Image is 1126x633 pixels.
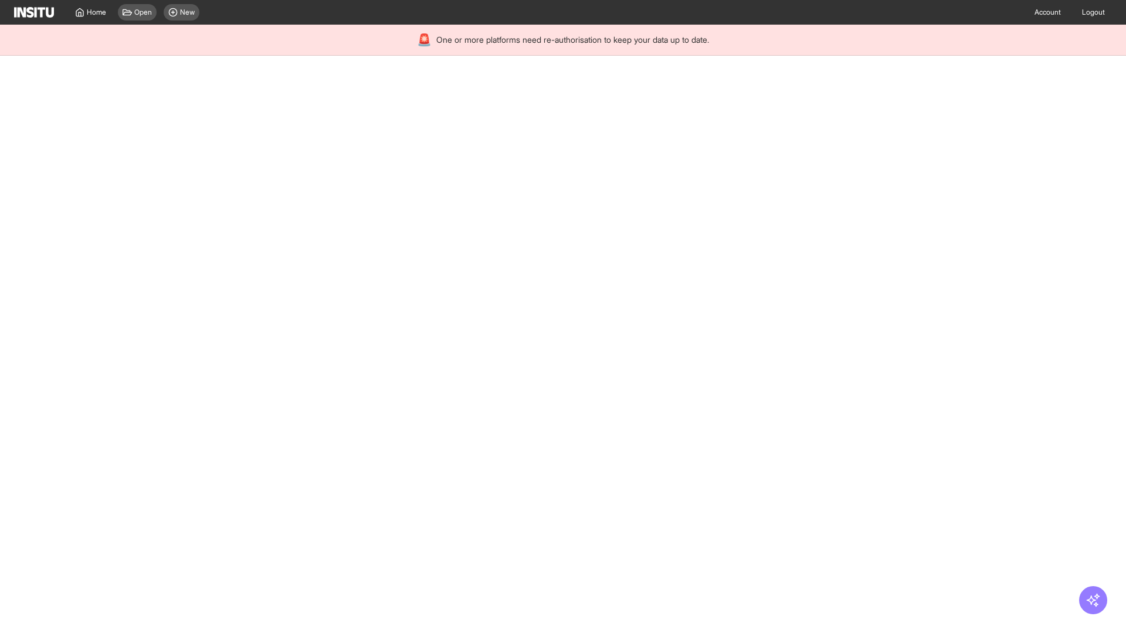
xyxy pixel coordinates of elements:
[436,34,709,46] span: One or more platforms need re-authorisation to keep your data up to date.
[14,7,54,18] img: Logo
[417,32,432,48] div: 🚨
[180,8,195,17] span: New
[134,8,152,17] span: Open
[87,8,106,17] span: Home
